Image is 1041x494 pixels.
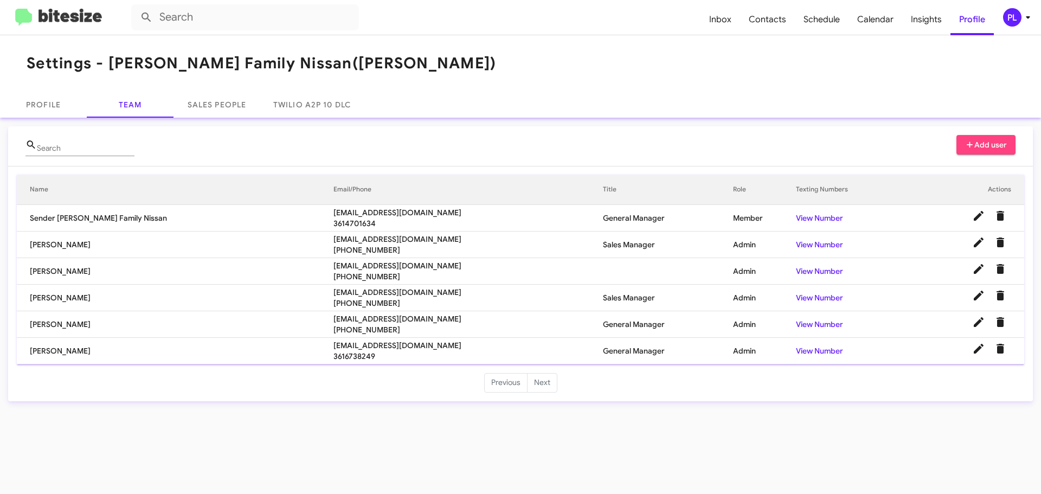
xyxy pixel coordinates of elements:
[333,245,603,255] span: [PHONE_NUMBER]
[17,232,333,258] td: [PERSON_NAME]
[173,92,260,118] a: Sales People
[989,258,1011,280] button: Delete User
[17,338,333,364] td: [PERSON_NAME]
[733,205,796,232] td: Member
[849,4,902,35] a: Calendar
[733,175,796,205] th: Role
[603,338,733,364] td: General Manager
[796,319,843,329] a: View Number
[333,175,603,205] th: Email/Phone
[733,232,796,258] td: Admin
[733,285,796,311] td: Admin
[965,135,1007,155] span: Add user
[37,144,134,153] input: Name or Email
[603,285,733,311] td: Sales Manager
[17,258,333,285] td: [PERSON_NAME]
[333,287,603,298] span: [EMAIL_ADDRESS][DOMAIN_NAME]
[796,240,843,249] a: View Number
[333,313,603,324] span: [EMAIL_ADDRESS][DOMAIN_NAME]
[17,175,333,205] th: Name
[333,340,603,351] span: [EMAIL_ADDRESS][DOMAIN_NAME]
[740,4,795,35] a: Contacts
[131,4,359,30] input: Search
[733,258,796,285] td: Admin
[796,175,905,205] th: Texting Numbers
[796,346,843,356] a: View Number
[333,298,603,309] span: [PHONE_NUMBER]
[333,218,603,229] span: 3614701634
[796,293,843,303] a: View Number
[950,4,994,35] a: Profile
[733,338,796,364] td: Admin
[989,311,1011,333] button: Delete User
[795,4,849,35] a: Schedule
[603,232,733,258] td: Sales Manager
[603,175,733,205] th: Title
[260,92,364,118] a: Twilio A2P 10 DLC
[17,311,333,338] td: [PERSON_NAME]
[352,54,497,73] span: ([PERSON_NAME])
[333,260,603,271] span: [EMAIL_ADDRESS][DOMAIN_NAME]
[603,205,733,232] td: General Manager
[989,232,1011,253] button: Delete User
[333,351,603,362] span: 3616738249
[1003,8,1021,27] div: PL
[333,271,603,282] span: [PHONE_NUMBER]
[733,311,796,338] td: Admin
[796,213,843,223] a: View Number
[902,4,950,35] a: Insights
[603,311,733,338] td: General Manager
[87,92,173,118] a: Team
[701,4,740,35] a: Inbox
[333,324,603,335] span: [PHONE_NUMBER]
[994,8,1029,27] button: PL
[17,205,333,232] td: Sender [PERSON_NAME] Family Nissan
[333,234,603,245] span: [EMAIL_ADDRESS][DOMAIN_NAME]
[27,55,496,72] h1: Settings - [PERSON_NAME] Family Nissan
[905,175,1024,205] th: Actions
[796,266,843,276] a: View Number
[333,207,603,218] span: [EMAIL_ADDRESS][DOMAIN_NAME]
[989,285,1011,306] button: Delete User
[956,135,1016,155] button: Add user
[989,205,1011,227] button: Delete User
[989,338,1011,360] button: Delete User
[17,285,333,311] td: [PERSON_NAME]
